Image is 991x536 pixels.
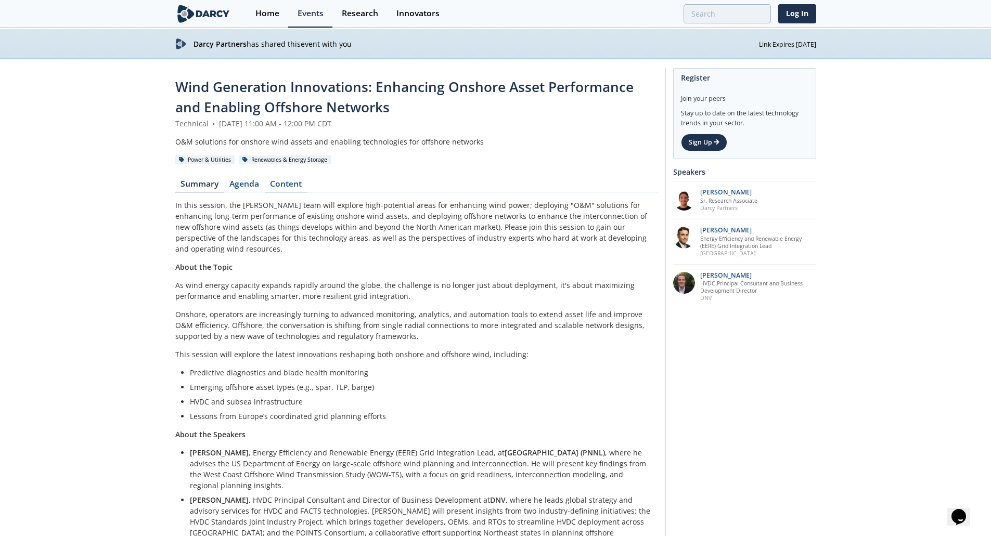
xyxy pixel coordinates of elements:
[190,382,651,393] li: Emerging offshore asset types (e.g., spar, TLP, barge)
[175,309,658,342] p: Onshore, operators are increasingly turning to advanced monitoring, analytics, and automation too...
[190,447,651,491] li: , Energy Efficiency and Renewable Energy (EERE) Grid Integration Lead, at , where he advises the ...
[700,235,810,250] p: Energy Efficiency and Renewable Energy (EERE) Grid Integration Lead
[190,448,249,457] strong: [PERSON_NAME]
[681,87,808,103] div: Join your peers
[700,227,810,234] p: [PERSON_NAME]
[190,396,651,407] li: HVDC and subsea infrastructure
[947,494,981,526] iframe: chat widget
[759,38,816,49] div: Link Expires [DATE]
[298,9,324,18] div: Events
[681,69,808,87] div: Register
[175,38,186,49] img: darcy-logo.svg
[778,4,816,23] a: Log In
[194,38,759,49] p: has shared this event with you
[681,103,808,128] div: Stay up to date on the latest technology trends in your sector.
[190,495,249,505] strong: [PERSON_NAME]
[700,197,757,204] p: Sr. Research Associate
[175,118,658,129] div: Technical [DATE] 11:00 AM - 12:00 PM CDT
[239,155,331,165] div: Renewables & Energy Storage
[342,9,378,18] div: Research
[505,448,605,457] strong: [GEOGRAPHIC_DATA] (PNNL)
[175,77,634,116] span: Wind Generation Innovations: Enhancing Onshore Asset Performance and Enabling Offshore Networks
[673,227,695,249] img: 76c95a87-c68e-4104-8137-f842964b9bbb
[255,9,279,18] div: Home
[175,136,658,147] div: O&M solutions for onshore wind assets and enabling technologies for offshore networks
[175,429,246,439] strong: About the Speakers
[700,272,810,279] p: [PERSON_NAME]
[700,204,757,212] p: Darcy Partners
[673,163,816,181] div: Speakers
[211,119,217,128] span: •
[175,155,235,165] div: Power & Utilities
[700,294,810,302] p: DNV
[175,5,232,23] img: logo-wide.svg
[673,272,695,294] img: a7c90837-2c3a-4a26-86b5-b32fe3f4a414
[224,180,265,192] a: Agenda
[175,262,233,272] strong: About the Topic
[175,280,658,302] p: As wind energy capacity expands rapidly around the globe, the challenge is no longer just about d...
[194,39,247,49] strong: Darcy Partners
[175,349,658,360] p: This session will explore the latest innovations reshaping both onshore and offshore wind, includ...
[700,189,757,196] p: [PERSON_NAME]
[175,200,658,254] p: In this session, the [PERSON_NAME] team will explore high-potential areas for enhancing wind powe...
[190,411,651,422] li: Lessons from Europe’s coordinated grid planning efforts
[175,180,224,192] a: Summary
[265,180,307,192] a: Content
[673,189,695,211] img: 26c34c91-05b5-44cd-9eb8-fbe8adb38672
[684,4,771,23] input: Advanced Search
[700,280,810,294] p: HVDC Principal Consultant and Business Development Director
[700,250,810,257] p: [GEOGRAPHIC_DATA]
[681,134,727,151] a: Sign Up
[396,9,440,18] div: Innovators
[490,495,506,505] strong: DNV
[190,367,651,378] li: Predictive diagnostics and blade health monitoring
